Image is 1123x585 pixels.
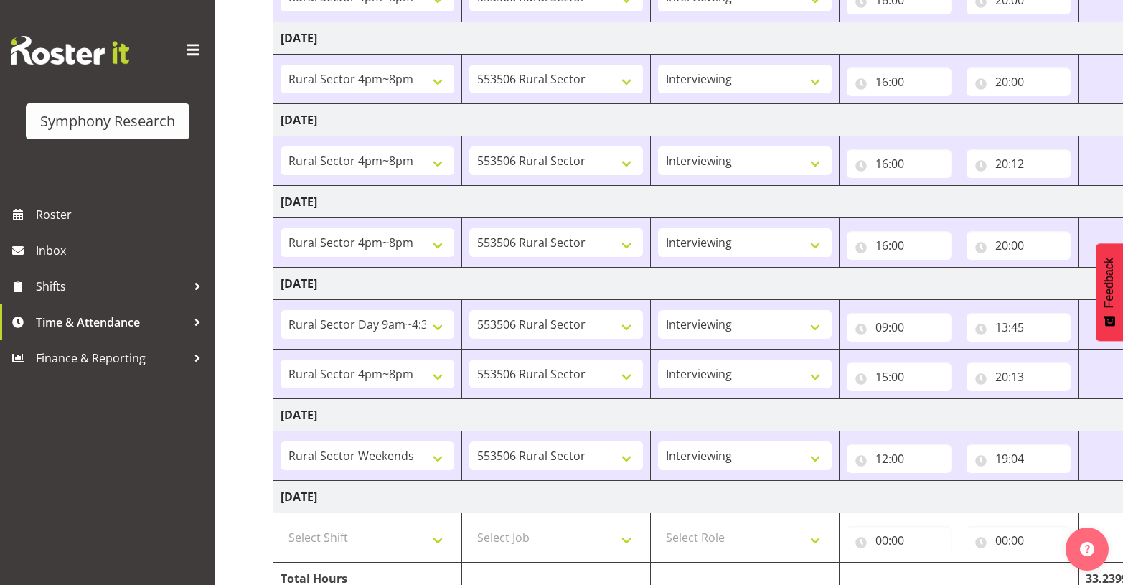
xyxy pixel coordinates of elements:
[847,362,952,391] input: Click to select...
[1103,258,1116,308] span: Feedback
[1080,542,1094,556] img: help-xxl-2.png
[36,276,187,297] span: Shifts
[11,36,129,65] img: Rosterit website logo
[36,347,187,369] span: Finance & Reporting
[847,444,952,473] input: Click to select...
[967,313,1071,342] input: Click to select...
[36,240,208,261] span: Inbox
[36,204,208,225] span: Roster
[847,231,952,260] input: Click to select...
[847,67,952,96] input: Click to select...
[967,231,1071,260] input: Click to select...
[967,362,1071,391] input: Click to select...
[967,444,1071,473] input: Click to select...
[847,149,952,178] input: Click to select...
[967,526,1071,555] input: Click to select...
[847,526,952,555] input: Click to select...
[967,67,1071,96] input: Click to select...
[847,313,952,342] input: Click to select...
[967,149,1071,178] input: Click to select...
[36,312,187,333] span: Time & Attendance
[1096,243,1123,341] button: Feedback - Show survey
[40,111,175,132] div: Symphony Research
